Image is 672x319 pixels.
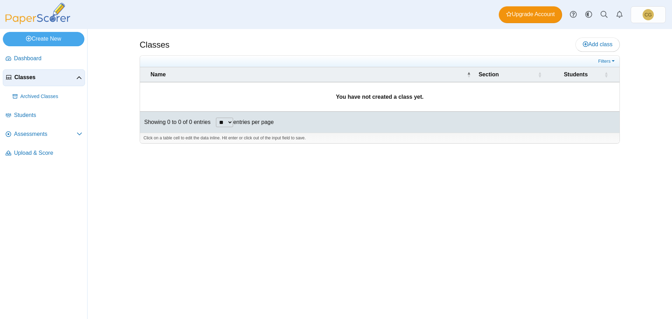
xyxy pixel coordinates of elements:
[3,107,85,124] a: Students
[3,145,85,162] a: Upload & Score
[14,149,82,157] span: Upload & Score
[150,71,166,77] span: Name
[3,69,85,86] a: Classes
[14,111,82,119] span: Students
[499,6,562,23] a: Upgrade Account
[467,67,471,82] span: Name : Activate to invert sorting
[596,58,618,65] a: Filters
[140,112,210,133] div: Showing 0 to 0 of 0 entries
[583,41,612,47] span: Add class
[604,67,608,82] span: Students : Activate to sort
[3,3,73,24] img: PaperScorer
[140,39,169,51] h1: Classes
[631,6,666,23] a: Christopher Gutierrez
[564,71,588,77] span: Students
[20,93,82,100] span: Archived Classes
[14,55,82,62] span: Dashboard
[612,7,627,22] a: Alerts
[645,12,652,17] span: Christopher Gutierrez
[14,74,76,81] span: Classes
[538,67,542,82] span: Section : Activate to sort
[3,126,85,143] a: Assessments
[575,37,620,51] a: Add class
[3,19,73,25] a: PaperScorer
[140,133,619,143] div: Click on a table cell to edit the data inline. Hit enter or click out of the input field to save.
[506,11,555,18] span: Upgrade Account
[336,94,423,100] b: You have not created a class yet.
[233,119,274,125] label: entries per page
[10,88,85,105] a: Archived Classes
[478,71,499,77] span: Section
[14,130,77,138] span: Assessments
[3,32,84,46] a: Create New
[643,9,654,20] span: Christopher Gutierrez
[3,50,85,67] a: Dashboard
